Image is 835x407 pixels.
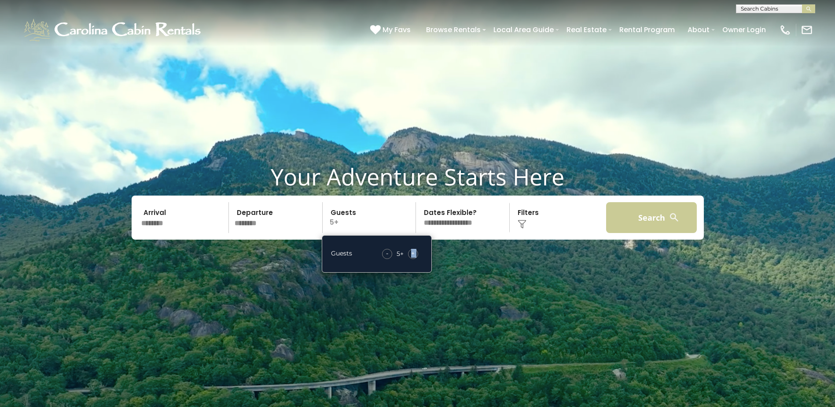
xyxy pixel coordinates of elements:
[378,249,423,259] div: +
[7,163,828,190] h1: Your Adventure Starts Here
[22,17,205,43] img: White-1-1-2.png
[683,22,714,37] a: About
[383,24,411,35] span: My Favs
[718,22,770,37] a: Owner Login
[518,220,526,229] img: filter--v1.png
[606,202,697,233] button: Search
[615,22,679,37] a: Rental Program
[325,202,416,233] p: 5+
[411,249,415,258] span: +
[779,24,791,36] img: phone-regular-white.png
[669,212,680,223] img: search-regular-white.png
[397,249,400,258] div: 5
[370,24,413,36] a: My Favs
[331,250,352,257] h5: Guests
[801,24,813,36] img: mail-regular-white.png
[562,22,611,37] a: Real Estate
[489,22,558,37] a: Local Area Guide
[386,249,388,258] span: -
[422,22,485,37] a: Browse Rentals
